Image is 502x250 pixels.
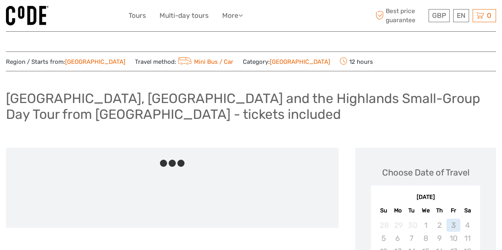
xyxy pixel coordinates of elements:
[405,232,419,245] div: Not available Tuesday, October 7th, 2025
[405,205,419,216] div: Tu
[222,10,243,21] a: More
[371,193,480,202] div: [DATE]
[486,11,492,19] span: 0
[6,58,125,66] span: Region / Starts from:
[433,232,446,245] div: Not available Thursday, October 9th, 2025
[446,219,460,232] div: Not available Friday, October 3rd, 2025
[446,232,460,245] div: Not available Friday, October 10th, 2025
[391,232,405,245] div: Not available Monday, October 6th, 2025
[377,232,390,245] div: Not available Sunday, October 5th, 2025
[391,219,405,232] div: Not available Monday, September 29th, 2025
[135,56,233,67] span: Travel method:
[391,205,405,216] div: Mo
[377,205,390,216] div: Su
[433,205,446,216] div: Th
[382,166,469,179] div: Choose Date of Travel
[419,219,433,232] div: Not available Wednesday, October 1st, 2025
[460,205,474,216] div: Sa
[243,58,330,66] span: Category:
[129,10,146,21] a: Tours
[160,10,209,21] a: Multi-day tours
[433,219,446,232] div: Not available Thursday, October 2nd, 2025
[377,219,390,232] div: Not available Sunday, September 28th, 2025
[460,232,474,245] div: Not available Saturday, October 11th, 2025
[65,58,125,65] a: [GEOGRAPHIC_DATA]
[405,219,419,232] div: Not available Tuesday, September 30th, 2025
[340,56,373,67] span: 12 hours
[6,90,496,122] h1: [GEOGRAPHIC_DATA], [GEOGRAPHIC_DATA] and the Highlands Small-Group Day Tour from [GEOGRAPHIC_DATA...
[176,58,233,65] a: Mini Bus / Car
[419,232,433,245] div: Not available Wednesday, October 8th, 2025
[373,7,427,24] span: Best price guarantee
[432,11,446,19] span: GBP
[419,205,433,216] div: We
[446,205,460,216] div: Fr
[453,9,469,22] div: EN
[460,219,474,232] div: Not available Saturday, October 4th, 2025
[270,58,330,65] a: [GEOGRAPHIC_DATA]
[6,6,48,25] img: 995-992541c5-5571-4164-a9a0-74697b48da7f_logo_small.jpg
